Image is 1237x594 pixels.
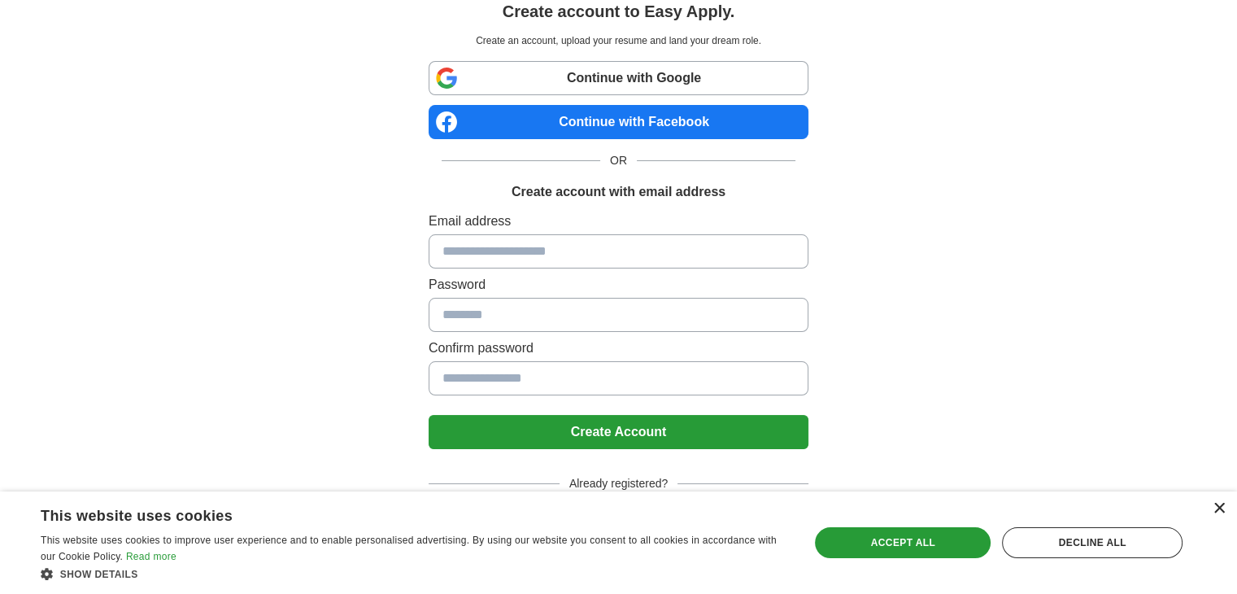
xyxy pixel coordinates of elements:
[60,569,138,580] span: Show details
[1002,527,1183,558] div: Decline all
[41,535,777,562] span: This website uses cookies to improve user experience and to enable personalised advertising. By u...
[815,527,991,558] div: Accept all
[429,415,808,449] button: Create Account
[600,152,637,169] span: OR
[429,61,808,95] a: Continue with Google
[512,182,725,202] h1: Create account with email address
[41,501,746,526] div: This website uses cookies
[432,33,805,48] p: Create an account, upload your resume and land your dream role.
[429,212,808,231] label: Email address
[560,475,677,492] span: Already registered?
[429,105,808,139] a: Continue with Facebook
[126,551,176,562] a: Read more, opens a new window
[41,566,786,582] div: Show details
[429,275,808,295] label: Password
[429,338,808,358] label: Confirm password
[1213,503,1225,515] div: Close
